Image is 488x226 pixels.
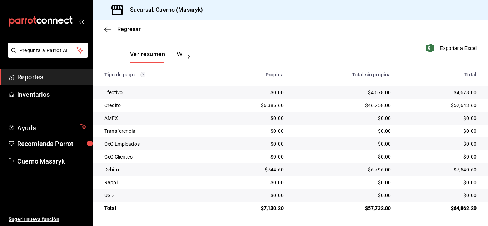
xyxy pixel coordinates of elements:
[402,192,477,199] div: $0.00
[104,102,210,109] div: Credito
[402,72,477,77] div: Total
[295,115,391,122] div: $0.00
[79,19,84,24] button: open_drawer_menu
[295,127,391,135] div: $0.00
[295,166,391,173] div: $6,796.00
[222,205,283,212] div: $7,130.20
[222,72,283,77] div: Propina
[295,89,391,96] div: $4,678.00
[222,192,283,199] div: $0.00
[402,179,477,186] div: $0.00
[402,102,477,109] div: $52,643.60
[222,89,283,96] div: $0.00
[222,166,283,173] div: $744.60
[402,166,477,173] div: $7,540.60
[104,26,141,32] button: Regresar
[104,115,210,122] div: AMEX
[402,89,477,96] div: $4,678.00
[104,140,210,147] div: CxC Empleados
[176,51,203,63] button: Ver pagos
[104,89,210,96] div: Efectivo
[222,115,283,122] div: $0.00
[104,179,210,186] div: Rappi
[9,216,87,223] span: Sugerir nueva función
[17,90,87,99] span: Inventarios
[295,72,391,77] div: Total sin propina
[295,179,391,186] div: $0.00
[104,127,210,135] div: Transferencia
[222,102,283,109] div: $6,385.60
[104,192,210,199] div: USD
[295,140,391,147] div: $0.00
[104,153,210,160] div: CxC Clientes
[17,122,78,131] span: Ayuda
[428,44,477,52] button: Exportar a Excel
[5,52,88,59] a: Pregunta a Parrot AI
[117,26,141,32] span: Regresar
[295,192,391,199] div: $0.00
[104,72,210,77] div: Tipo de pago
[130,51,165,63] button: Ver resumen
[402,115,477,122] div: $0.00
[295,102,391,109] div: $46,258.00
[295,205,391,212] div: $57,732.00
[17,72,87,82] span: Reportes
[130,51,182,63] div: navigation tabs
[104,205,210,212] div: Total
[402,140,477,147] div: $0.00
[8,43,88,58] button: Pregunta a Parrot AI
[19,47,77,54] span: Pregunta a Parrot AI
[222,179,283,186] div: $0.00
[402,205,477,212] div: $64,862.20
[104,166,210,173] div: Debito
[402,153,477,160] div: $0.00
[140,72,145,77] svg: Los pagos realizados con Pay y otras terminales son montos brutos.
[222,140,283,147] div: $0.00
[402,127,477,135] div: $0.00
[17,156,87,166] span: Cuerno Masaryk
[17,139,87,149] span: Recomienda Parrot
[295,153,391,160] div: $0.00
[222,127,283,135] div: $0.00
[124,6,203,14] h3: Sucursal: Cuerno (Masaryk)
[222,153,283,160] div: $0.00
